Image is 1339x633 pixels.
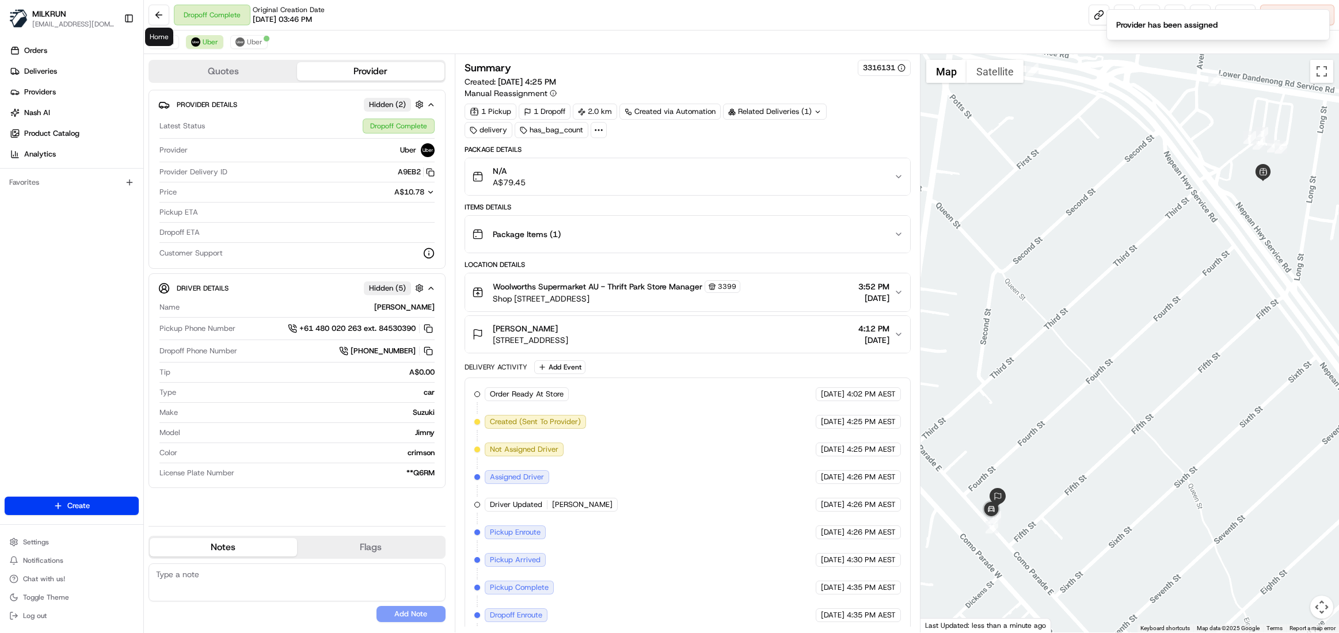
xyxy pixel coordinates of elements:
[5,552,139,569] button: Notifications
[5,571,139,587] button: Chat with us!
[159,367,170,377] span: Tip
[552,499,613,510] span: [PERSON_NAME]
[465,63,511,73] h3: Summary
[847,555,896,565] span: 4:30 PM AEST
[5,589,139,605] button: Toggle Theme
[858,281,889,292] span: 3:52 PM
[23,574,65,584] span: Chat with us!
[490,472,544,482] span: Assigned Driver
[515,122,588,138] div: has_bag_count
[333,187,435,197] button: A$10.78
[9,9,28,28] img: MILKRUN
[247,37,263,47] span: Uber
[5,5,119,32] button: MILKRUNMILKRUN[EMAIL_ADDRESS][DOMAIN_NAME]
[159,121,205,131] span: Latest Status
[847,499,896,510] span: 4:26 PM AEST
[723,104,827,120] div: Related Deliveries (1)
[490,389,564,399] span: Order Ready At Store
[1253,137,1265,150] div: 5
[493,334,568,346] span: [STREET_ADDRESS]
[297,538,444,556] button: Flags
[863,63,906,73] button: 3316131
[159,428,180,438] span: Model
[490,444,558,455] span: Not Assigned Driver
[159,323,235,334] span: Pickup Phone Number
[159,468,234,478] span: License Plate Number
[159,187,177,197] span: Price
[493,228,561,240] span: Package Items ( 1 )
[182,448,435,458] div: crimson
[5,104,143,122] a: Nash AI
[235,37,245,47] img: uber-new-logo.jpeg
[253,14,312,25] span: [DATE] 03:46 PM
[493,293,740,304] span: Shop [STREET_ADDRESS]
[297,62,444,81] button: Provider
[159,227,200,238] span: Dropoff ETA
[288,322,435,335] a: +61 480 020 263 ext. 84530390
[159,407,178,418] span: Make
[821,555,845,565] span: [DATE]
[465,145,911,154] div: Package Details
[1208,74,1221,86] div: 8
[465,122,512,138] div: delivery
[1197,625,1260,631] span: Map data ©2025 Google
[821,417,845,427] span: [DATE]
[177,100,237,109] span: Provider Details
[364,281,427,295] button: Hidden (5)
[158,279,436,298] button: Driver DetailsHidden (5)
[400,145,416,155] span: Uber
[465,87,547,99] span: Manual Reassignment
[369,283,406,293] span: Hidden ( 5 )
[1310,60,1333,83] button: Toggle fullscreen view
[847,582,896,593] span: 4:35 PM AEST
[182,407,435,418] div: Suzuki
[23,611,47,620] span: Log out
[1256,127,1268,140] div: 3
[24,66,57,77] span: Deliveries
[847,444,896,455] span: 4:25 PM AEST
[619,104,721,120] a: Created via Automation
[847,417,896,427] span: 4:25 PM AEST
[159,448,177,458] span: Color
[920,618,1051,632] div: Last Updated: less than a minute ago
[988,511,1001,524] div: 12
[498,77,556,87] span: [DATE] 4:25 PM
[1026,63,1039,76] div: 9
[1116,19,1218,30] div: Provider has been assigned
[986,521,998,533] div: 11
[1310,596,1333,619] button: Map camera controls
[23,556,63,565] span: Notifications
[398,167,435,177] button: A9EB2
[150,62,297,81] button: Quotes
[465,104,516,120] div: 1 Pickup
[926,60,967,83] button: Show street map
[1275,141,1287,154] div: 6
[175,367,435,377] div: A$0.00
[24,149,56,159] span: Analytics
[181,387,435,398] div: car
[1266,625,1283,631] a: Terms (opens in new tab)
[339,345,435,357] button: [PHONE_NUMBER]
[24,128,79,139] span: Product Catalog
[465,273,911,311] button: Woolworths Supermarket AU - Thrift Park Store Manager3399Shop [STREET_ADDRESS]3:52 PM[DATE]
[177,284,229,293] span: Driver Details
[858,323,889,334] span: 4:12 PM
[847,527,896,537] span: 4:26 PM AEST
[847,389,896,399] span: 4:02 PM AEST
[394,187,424,197] span: A$10.78
[369,100,406,110] span: Hidden ( 2 )
[821,389,845,399] span: [DATE]
[24,108,50,118] span: Nash AI
[1267,140,1280,152] div: 4
[821,472,845,482] span: [DATE]
[32,20,115,29] button: [EMAIL_ADDRESS][DOMAIN_NAME]
[5,497,139,515] button: Create
[465,363,527,372] div: Delivery Activity
[191,37,200,47] img: uber-new-logo.jpeg
[5,145,143,163] a: Analytics
[490,582,549,593] span: Pickup Complete
[493,281,702,292] span: Woolworths Supermarket AU - Thrift Park Store Manager
[23,537,49,547] span: Settings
